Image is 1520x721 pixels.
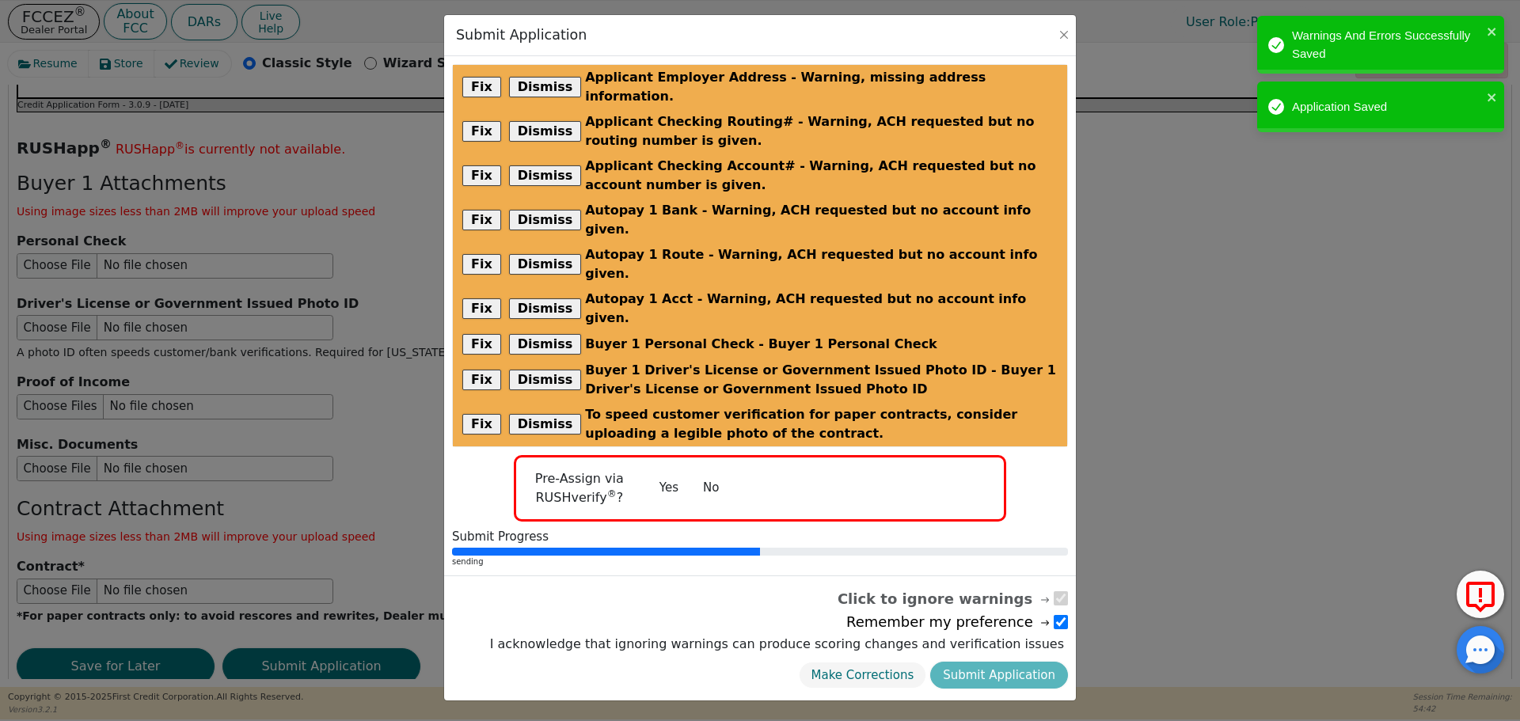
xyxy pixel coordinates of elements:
[509,210,582,230] button: Dismiss
[509,254,582,275] button: Dismiss
[585,361,1058,399] span: Buyer 1 Driver's License or Government Issued Photo ID - Buyer 1 Driver's License or Government I...
[462,210,501,230] button: Fix
[1056,27,1072,43] button: Close
[585,335,937,354] span: Buyer 1 Personal Check - Buyer 1 Personal Check
[585,201,1058,239] span: Autopay 1 Bank - Warning, ACH requested but no account info given.
[585,157,1058,195] span: Applicant Checking Account# - Warning, ACH requested but no account number is given.
[452,529,1068,544] div: Submit Progress
[647,474,691,502] button: Yes
[690,474,731,502] button: No
[462,254,501,275] button: Fix
[452,556,1068,567] div: sending
[1487,88,1498,106] button: close
[838,588,1052,609] span: Click to ignore warnings
[462,298,501,319] button: Fix
[1292,27,1482,63] div: Warnings And Errors Successfully Saved
[486,635,1068,654] label: I acknowledge that ignoring warnings can produce scoring changes and verification issues
[462,165,501,186] button: Fix
[462,121,501,142] button: Fix
[1487,22,1498,40] button: close
[509,165,582,186] button: Dismiss
[509,334,582,355] button: Dismiss
[462,414,501,434] button: Fix
[462,77,501,97] button: Fix
[585,68,1058,106] span: Applicant Employer Address - Warning, missing address information.
[1292,98,1482,116] div: Application Saved
[585,112,1058,150] span: Applicant Checking Routing# - Warning, ACH requested but no routing number is given.
[846,611,1052,632] span: Remember my preference
[509,298,582,319] button: Dismiss
[509,414,582,434] button: Dismiss
[799,662,927,689] button: Make Corrections
[585,245,1058,283] span: Autopay 1 Route - Warning, ACH requested but no account info given.
[456,27,587,44] h3: Submit Application
[462,370,501,390] button: Fix
[585,290,1058,328] span: Autopay 1 Acct - Warning, ACH requested but no account info given.
[462,334,501,355] button: Fix
[509,370,582,390] button: Dismiss
[509,77,582,97] button: Dismiss
[535,471,624,505] span: Pre-Assign via RUSHverify ?
[1457,571,1504,618] button: Report Error to FCC
[585,405,1058,443] span: To speed customer verification for paper contracts, consider uploading a legible photo of the con...
[607,488,617,499] sup: ®
[509,121,582,142] button: Dismiss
